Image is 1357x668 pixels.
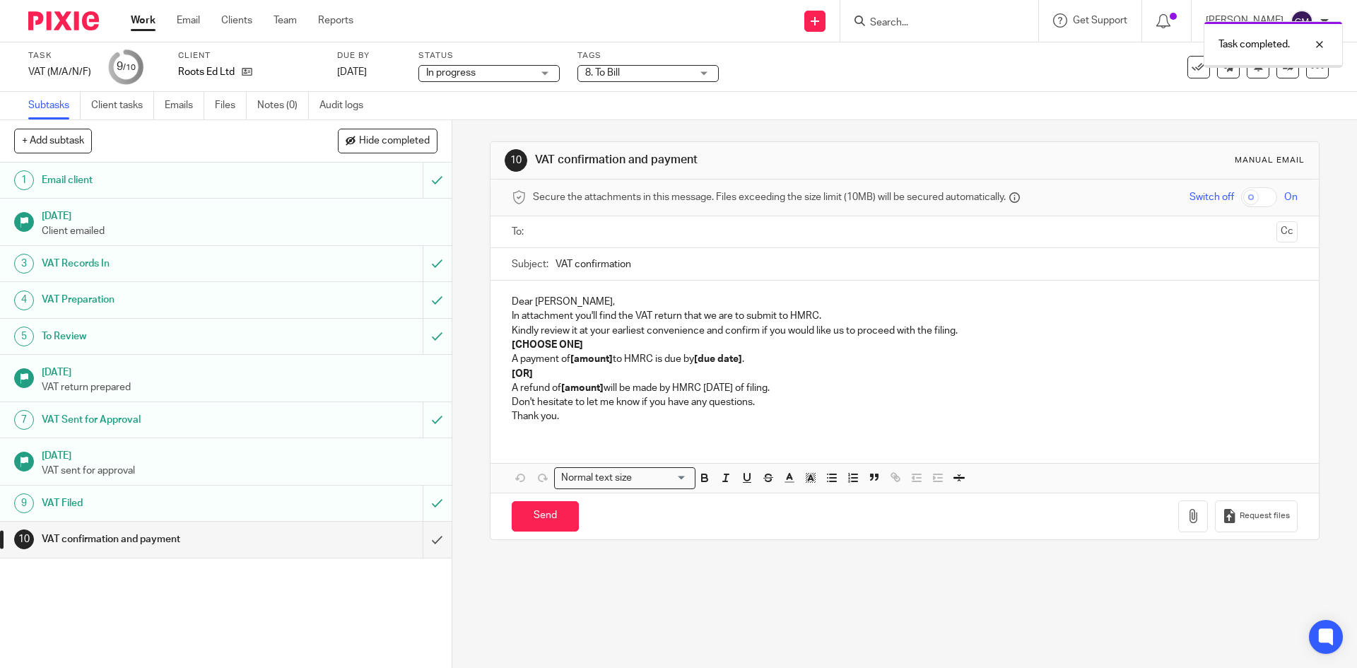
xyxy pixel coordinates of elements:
img: Pixie [28,11,99,30]
span: Request files [1240,510,1290,522]
a: Client tasks [91,92,154,119]
a: Team [274,13,297,28]
h1: [DATE] [42,445,437,463]
div: 3 [14,254,34,274]
label: Status [418,50,560,61]
h1: VAT Filed [42,493,286,514]
div: 9 [14,493,34,513]
label: Client [178,50,319,61]
h1: To Review [42,326,286,347]
span: In progress [426,68,476,78]
span: Normal text size [558,471,635,486]
div: 10 [14,529,34,549]
button: Cc [1276,221,1298,242]
label: Due by [337,50,401,61]
strong: [amount] [561,383,604,393]
p: Client emailed [42,224,437,238]
h1: VAT Preparation [42,289,286,310]
a: Clients [221,13,252,28]
label: To: [512,225,527,239]
div: 5 [14,327,34,346]
h1: VAT Records In [42,253,286,274]
span: Switch off [1189,190,1234,204]
div: 4 [14,291,34,310]
strong: [OR] [512,369,533,379]
div: 9 [117,59,136,75]
span: Secure the attachments in this message. Files exceeding the size limit (10MB) will be secured aut... [533,190,1006,204]
a: Email [177,13,200,28]
p: A payment of to HMRC is due by . [512,352,1297,366]
a: Work [131,13,155,28]
button: + Add subtask [14,129,92,153]
h1: VAT confirmation and payment [535,153,935,168]
h1: [DATE] [42,206,437,223]
a: Notes (0) [257,92,309,119]
span: [DATE] [337,67,367,77]
p: A refund of will be made by HMRC [DATE] of filing. [512,381,1297,395]
a: Reports [318,13,353,28]
span: 8. To Bill [585,68,620,78]
div: 7 [14,410,34,430]
h1: VAT confirmation and payment [42,529,286,550]
button: Hide completed [338,129,437,153]
p: Task completed. [1218,37,1290,52]
div: VAT (M/A/N/F) [28,65,91,79]
p: VAT sent for approval [42,464,437,478]
p: Dear [PERSON_NAME], [512,295,1297,309]
a: Emails [165,92,204,119]
input: Search for option [636,471,687,486]
div: Search for option [554,467,695,489]
div: 10 [505,149,527,172]
p: Kindly review it at your earliest convenience and confirm if you would like us to proceed with th... [512,324,1297,338]
a: Audit logs [319,92,374,119]
p: VAT return prepared [42,380,437,394]
label: Task [28,50,91,61]
span: Hide completed [359,136,430,147]
a: Subtasks [28,92,81,119]
h1: Email client [42,170,286,191]
p: Roots Ed Ltd [178,65,235,79]
strong: [due date] [694,354,742,364]
label: Subject: [512,257,548,271]
p: Thank you. [512,409,1297,423]
input: Send [512,501,579,532]
div: Manual email [1235,155,1305,166]
span: On [1284,190,1298,204]
p: Don't hesitate to let me know if you have any questions. [512,395,1297,409]
small: /10 [123,64,136,71]
h1: [DATE] [42,362,437,380]
img: svg%3E [1291,10,1313,33]
strong: [amount] [570,354,613,364]
label: Tags [577,50,719,61]
a: Files [215,92,247,119]
h1: VAT Sent for Approval [42,409,286,430]
button: Request files [1215,500,1297,532]
div: 1 [14,170,34,190]
strong: [CHOOSE ONE] [512,340,583,350]
p: In attachment you'll find the VAT return that we are to submit to HMRC. [512,309,1297,323]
